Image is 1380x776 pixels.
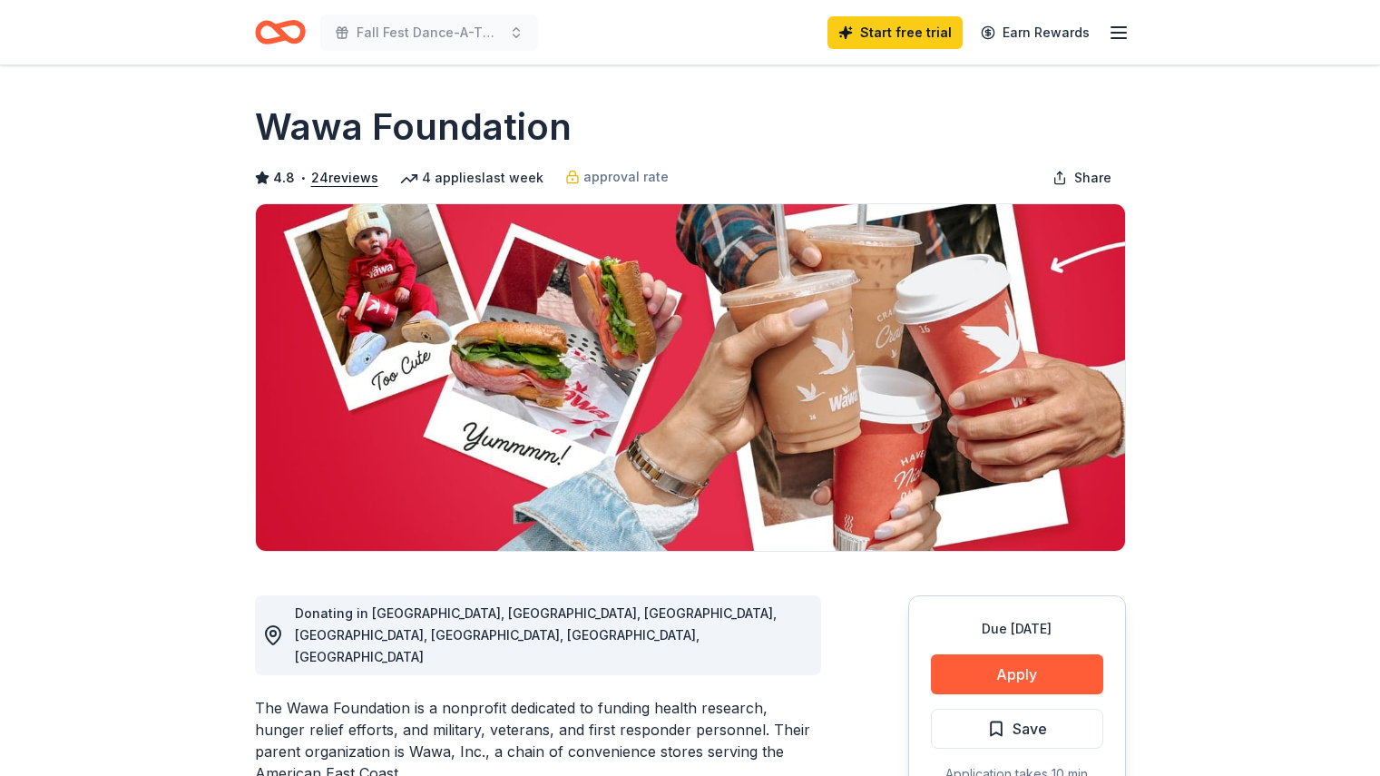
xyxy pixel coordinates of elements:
[320,15,538,51] button: Fall Fest Dance-A-Thon
[256,204,1125,551] img: Image for Wawa Foundation
[400,167,543,189] div: 4 applies last week
[583,166,669,188] span: approval rate
[273,167,295,189] span: 4.8
[255,11,306,54] a: Home
[565,166,669,188] a: approval rate
[1038,160,1126,196] button: Share
[311,167,378,189] button: 24reviews
[1013,717,1047,741] span: Save
[295,605,777,664] span: Donating in [GEOGRAPHIC_DATA], [GEOGRAPHIC_DATA], [GEOGRAPHIC_DATA], [GEOGRAPHIC_DATA], [GEOGRAPH...
[299,171,306,185] span: •
[357,22,502,44] span: Fall Fest Dance-A-Thon
[931,618,1103,640] div: Due [DATE]
[970,16,1101,49] a: Earn Rewards
[827,16,963,49] a: Start free trial
[931,654,1103,694] button: Apply
[1074,167,1111,189] span: Share
[931,709,1103,749] button: Save
[255,102,572,152] h1: Wawa Foundation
